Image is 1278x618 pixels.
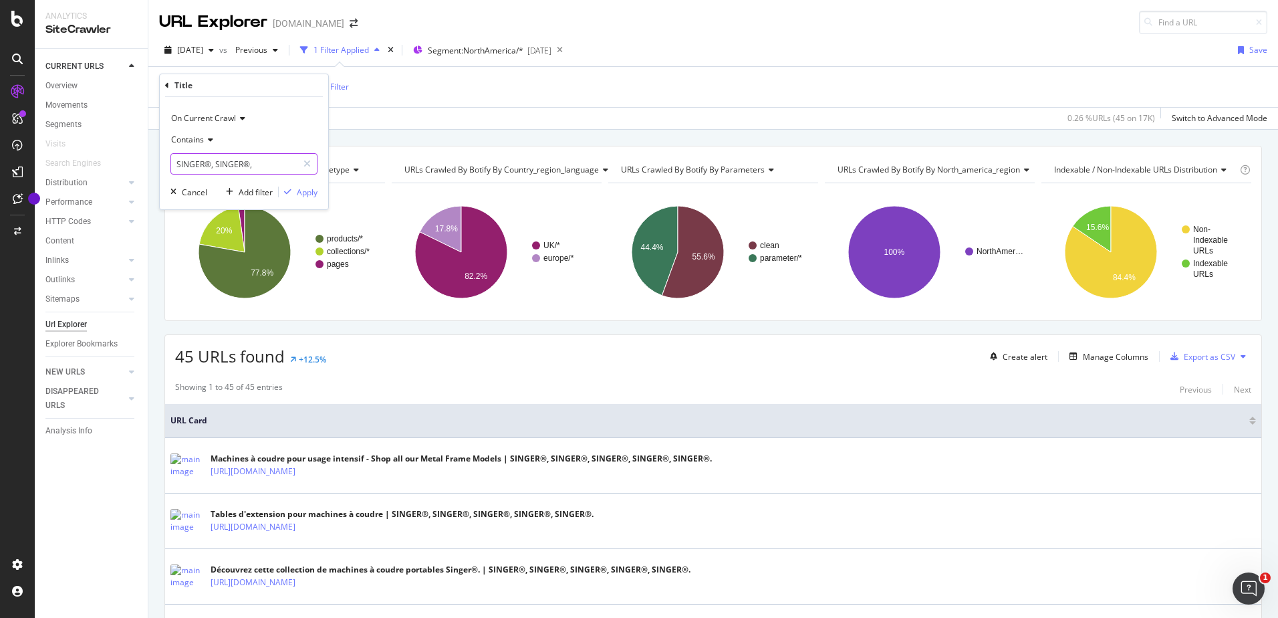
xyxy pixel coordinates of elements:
[408,39,551,61] button: Segment:NorthAmerica/*[DATE]
[45,176,125,190] a: Distribution
[1193,235,1228,245] text: Indexable
[182,187,207,198] div: Cancel
[527,45,551,56] div: [DATE]
[327,234,363,243] text: products/*
[1193,246,1213,255] text: URLs
[45,79,78,93] div: Overview
[543,253,574,263] text: europe/*
[835,159,1040,181] h4: URLs Crawled By Botify By north_america_region
[45,253,125,268] a: Inlinks
[45,292,125,306] a: Sitemaps
[621,164,765,175] span: URLs Crawled By Botify By parameters
[404,164,599,175] span: URLs Crawled By Botify By country_region_language
[45,176,88,190] div: Distribution
[45,60,125,74] a: CURRENT URLS
[45,137,79,151] a: Visits
[45,318,87,332] div: Url Explorer
[211,465,295,478] a: [URL][DOMAIN_NAME]
[1054,164,1217,175] span: Indexable / Non-Indexable URLs distribution
[273,17,344,30] div: [DOMAIN_NAME]
[1233,39,1267,61] button: Save
[1249,44,1267,56] div: Save
[45,195,92,209] div: Performance
[313,81,349,92] div: Add Filter
[211,453,712,465] div: Machines à coudre pour usage intensif - Shop all our Metal Frame Models | SINGER®, SINGER®, SINGE...
[1180,384,1212,395] div: Previous
[45,273,125,287] a: Outlinks
[175,194,385,310] svg: A chart.
[45,365,85,379] div: NEW URLS
[45,424,92,438] div: Analysis Info
[327,260,349,269] text: pages
[230,39,283,61] button: Previous
[1234,381,1251,397] button: Next
[211,508,594,520] div: Tables d'extension pour machines à coudre | SINGER®, SINGER®, SINGER®, SINGER®, SINGER®.
[216,226,232,235] text: 20%
[45,60,104,74] div: CURRENT URLS
[45,195,125,209] a: Performance
[45,22,137,37] div: SiteCrawler
[1139,11,1267,34] input: Find a URL
[1165,346,1235,367] button: Export as CSV
[45,11,137,22] div: Analytics
[838,164,1020,175] span: URLs Crawled By Botify By north_america_region
[1041,194,1251,310] svg: A chart.
[45,98,88,112] div: Movements
[45,215,125,229] a: HTTP Codes
[170,564,204,589] img: main image
[1003,351,1047,363] div: Create alert
[618,159,806,181] h4: URLs Crawled By Botify By parameters
[1067,112,1155,124] div: 0.26 % URLs ( 45 on 17K )
[230,44,267,56] span: Previous
[977,247,1023,256] text: NorthAmer…
[175,381,283,397] div: Showing 1 to 45 of 45 entries
[45,157,114,171] a: Search Engines
[327,247,370,256] text: collections/*
[297,187,317,198] div: Apply
[45,234,138,248] a: Content
[350,19,358,28] div: arrow-right-arrow-left
[1233,573,1265,605] iframe: Intercom live chat
[299,354,326,365] div: +12.5%
[45,337,138,351] a: Explorer Bookmarks
[239,187,273,198] div: Add filter
[465,272,487,281] text: 82.2%
[45,318,138,332] a: Url Explorer
[171,112,236,124] span: On Current Crawl
[211,576,295,589] a: [URL][DOMAIN_NAME]
[428,45,523,56] span: Segment: NorthAmerica/*
[211,520,295,534] a: [URL][DOMAIN_NAME]
[45,137,66,151] div: Visits
[45,118,138,132] a: Segments
[385,43,396,57] div: times
[165,185,207,199] button: Cancel
[985,346,1047,367] button: Create alert
[45,253,69,268] div: Inlinks
[45,273,75,287] div: Outlinks
[1193,270,1213,279] text: URLs
[1113,273,1136,282] text: 84.4%
[1180,381,1212,397] button: Previous
[1193,225,1210,234] text: Non-
[392,194,602,310] svg: A chart.
[825,194,1035,310] div: A chart.
[174,80,193,91] div: Title
[1064,348,1148,365] button: Manage Columns
[760,241,779,250] text: clean
[45,385,113,413] div: DISAPPEARED URLS
[1234,384,1251,395] div: Next
[1086,223,1109,232] text: 15.6%
[608,194,818,310] svg: A chart.
[45,118,82,132] div: Segments
[45,385,125,413] a: DISAPPEARED URLS
[295,39,385,61] button: 1 Filter Applied
[171,134,204,145] span: Contains
[45,424,138,438] a: Analysis Info
[1184,351,1235,363] div: Export as CSV
[170,509,204,533] img: main image
[45,98,138,112] a: Movements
